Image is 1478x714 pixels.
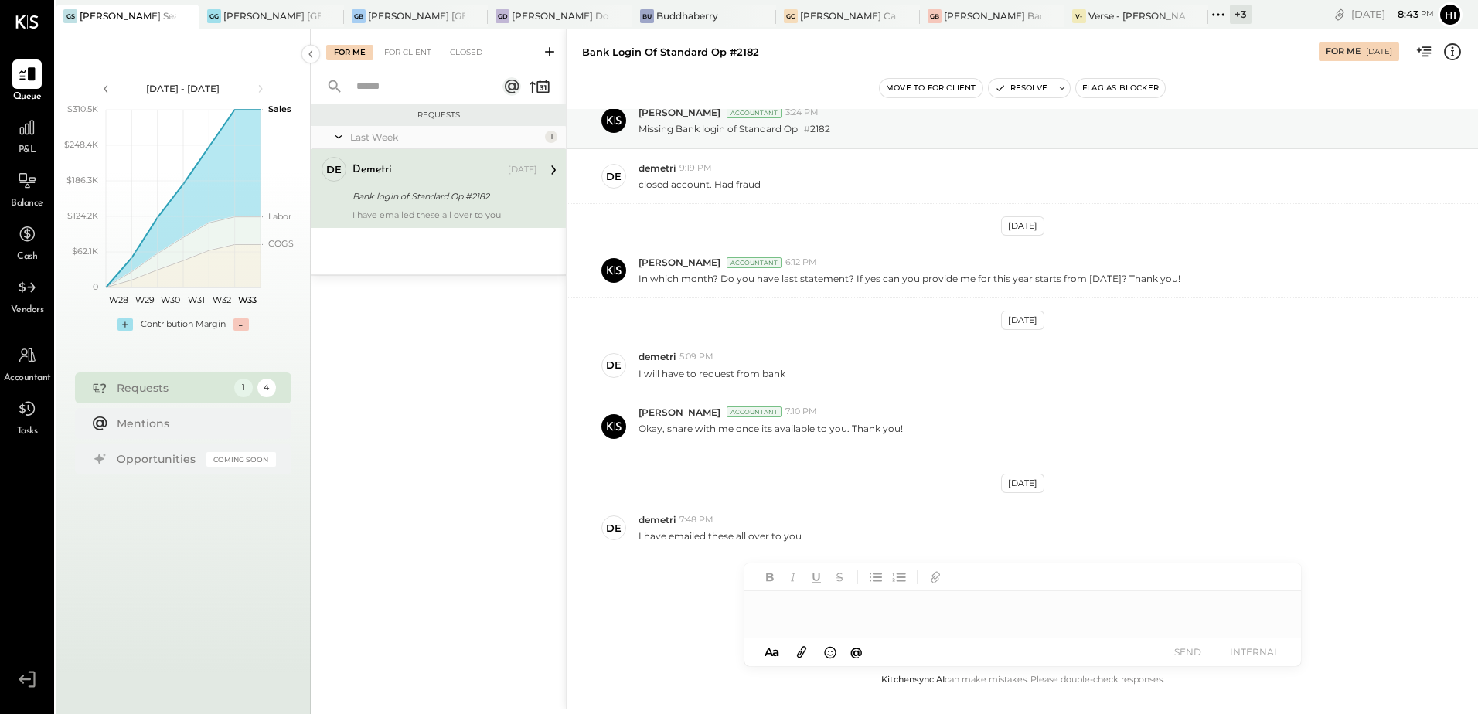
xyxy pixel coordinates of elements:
[606,521,622,535] div: de
[352,189,533,204] div: Bank login of Standard Op #2182
[639,256,720,269] span: [PERSON_NAME]
[639,513,676,526] span: demetri
[727,107,782,118] div: Accountant
[1438,2,1463,27] button: Hi
[326,162,342,177] div: de
[1076,79,1165,97] button: Flag as Blocker
[326,45,373,60] div: For Me
[785,257,817,269] span: 6:12 PM
[639,406,720,419] span: [PERSON_NAME]
[268,211,291,222] text: Labor
[545,131,557,143] div: 1
[66,175,98,185] text: $186.3K
[606,169,622,184] div: de
[656,9,718,22] div: Buddhaberry
[135,294,154,305] text: W29
[925,567,945,587] button: Add URL
[1,394,53,439] a: Tasks
[640,9,654,23] div: Bu
[1088,9,1185,22] div: Verse - [PERSON_NAME] Lankershim LLC
[109,294,128,305] text: W28
[512,9,608,22] div: [PERSON_NAME] Downtown
[117,82,249,95] div: [DATE] - [DATE]
[117,451,199,467] div: Opportunities
[318,110,558,121] div: Requests
[1,341,53,386] a: Accountant
[784,9,798,23] div: GC
[238,294,257,305] text: W33
[67,210,98,221] text: $124.2K
[1224,641,1286,662] button: INTERNAL
[772,644,779,659] span: a
[639,106,720,119] span: [PERSON_NAME]
[11,304,44,318] span: Vendors
[257,379,276,397] div: 4
[582,45,759,59] div: Bank login of Standard Op #2182
[508,164,537,176] div: [DATE]
[17,425,38,439] span: Tasks
[207,9,221,23] div: GG
[639,272,1180,285] p: In which month? Do you have last statement? If yes can you provide me for this year starts from [...
[72,246,98,257] text: $62.1K
[639,122,830,136] p: Missing Bank login of Standard Op 2182
[1001,474,1044,493] div: [DATE]
[1157,641,1219,662] button: SEND
[800,9,897,22] div: [PERSON_NAME] Causeway
[785,406,817,418] span: 7:10 PM
[639,367,785,380] p: I will have to request from bank
[1072,9,1086,23] div: V-
[234,379,253,397] div: 1
[117,416,268,431] div: Mentions
[368,9,465,22] div: [PERSON_NAME] [GEOGRAPHIC_DATA]
[376,45,439,60] div: For Client
[141,318,226,331] div: Contribution Margin
[639,350,676,363] span: demetri
[13,90,42,104] span: Queue
[17,250,37,264] span: Cash
[806,567,826,587] button: Underline
[1351,7,1434,22] div: [DATE]
[19,144,36,158] span: P&L
[829,567,850,587] button: Strikethrough
[639,178,761,191] p: closed account. Had fraud
[727,257,782,268] div: Accountant
[1,166,53,211] a: Balance
[880,79,982,97] button: Move to for client
[760,644,785,661] button: Aa
[187,294,204,305] text: W31
[639,422,903,448] p: Okay, share with me once its available to you. Thank you!
[1332,6,1347,22] div: copy link
[639,529,802,542] p: I have emailed these all over to you
[889,567,909,587] button: Ordered List
[442,45,490,60] div: Closed
[1,273,53,318] a: Vendors
[1,219,53,264] a: Cash
[233,318,249,331] div: -
[206,452,276,467] div: Coming Soon
[1,113,53,158] a: P&L
[727,406,782,417] div: Accountant
[268,104,291,114] text: Sales
[804,124,810,134] span: #
[679,162,712,175] span: 9:19 PM
[63,9,77,23] div: GS
[67,104,98,114] text: $310.5K
[1001,311,1044,330] div: [DATE]
[352,9,366,23] div: GB
[866,567,886,587] button: Unordered List
[679,514,713,526] span: 7:48 PM
[1001,216,1044,236] div: [DATE]
[1230,5,1252,24] div: + 3
[93,281,98,292] text: 0
[64,139,98,150] text: $248.4K
[989,79,1054,97] button: Resolve
[117,380,226,396] div: Requests
[4,372,51,386] span: Accountant
[80,9,176,22] div: [PERSON_NAME] Seaport
[846,642,867,661] button: @
[350,131,541,144] div: Last Week
[268,238,294,249] text: COGS
[223,9,320,22] div: [PERSON_NAME] [GEOGRAPHIC_DATA]
[11,197,43,211] span: Balance
[760,567,780,587] button: Bold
